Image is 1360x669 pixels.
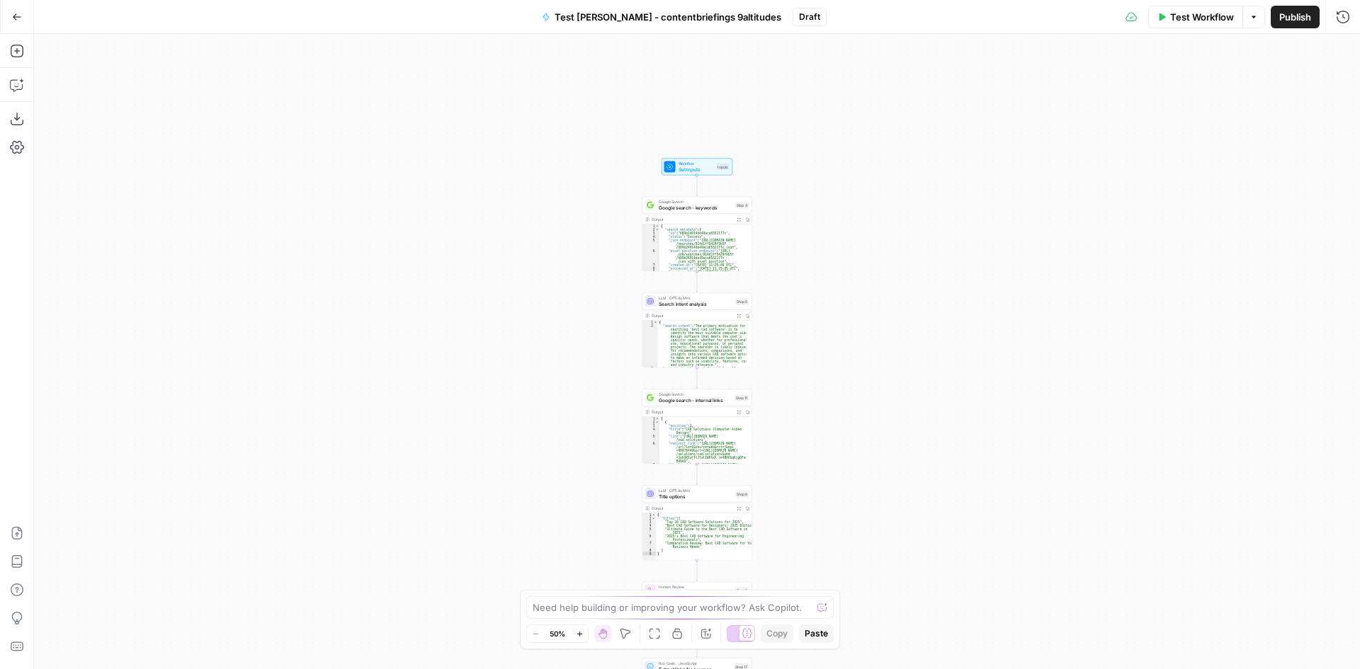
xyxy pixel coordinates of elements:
g: Edge from step_4 to step_5 [696,272,698,292]
span: Test Workflow [1170,10,1234,24]
div: 4 [642,524,656,527]
span: LLM · GPT-4o Mini [659,488,732,493]
button: Test Workflow [1148,6,1242,28]
div: 4 [642,235,659,239]
div: 3 [642,231,659,235]
button: Paste [799,624,834,643]
div: Step 4 [735,202,749,208]
span: Toggle code folding, rows 1 through 753 [655,224,659,228]
div: 5 [642,239,659,249]
g: Edge from start to step_4 [696,176,698,196]
div: 1 [642,513,656,517]
span: Copy [766,627,788,640]
span: 50% [550,628,565,639]
div: Google SearchGoogle search - keywordsStep 4Output{ "search_metadata":{ "id":"689b24914de49aca6552... [642,197,752,272]
g: Edge from step_6 to step_9 [696,561,698,581]
span: LLM · GPT-4o Mini [659,295,732,301]
span: Test [PERSON_NAME] - contentbriefings 9altitudes [555,10,781,24]
div: 6 [642,442,659,463]
span: Google search - internal links [659,396,732,404]
div: LLM · GPT-4o MiniSearch intent analysisStep 5Output{ "search_intent":"The primary motivation for ... [642,293,752,368]
div: Inputs [716,164,730,170]
span: Toggle code folding, rows 2 through 14 [655,421,659,424]
div: Step 11 [735,394,749,401]
div: 3 [642,520,656,524]
div: Human ReviewTitle selectionStep 9 [642,582,752,599]
div: Step 9 [735,587,749,593]
span: Title selection [659,589,732,596]
div: 3 [642,367,658,370]
g: Edge from step_11 to step_6 [696,464,698,485]
div: 7 [642,542,656,549]
span: Human Review [659,584,732,590]
div: 5 [642,527,656,534]
button: Publish [1271,6,1320,28]
div: 3 [642,424,659,428]
div: 2 [642,517,656,520]
div: 7 [642,263,659,267]
div: 8 [642,549,656,552]
div: 1 [642,224,659,228]
div: 8 [642,267,659,270]
div: 7 [642,463,659,470]
div: 1 [642,321,658,324]
span: Set Inputs [679,166,714,173]
div: Output [652,409,732,415]
span: Google Search [659,199,732,205]
div: Google SearchGoogle search - internal linksStep 11Output[ { "position":1, "title":"CAD Solutions ... [642,389,752,464]
div: 6 [642,534,656,542]
div: Step 5 [735,298,749,304]
div: LLM · GPT-4o MiniTitle optionsStep 6Output{ "titles":[ "Top 10 CAD Software Solutions for 2025", ... [642,486,752,561]
span: Toggle code folding, rows 1 through 24 [654,321,658,324]
g: Edge from step_12 to step_17 [696,637,698,658]
span: Toggle code folding, rows 1 through 9 [652,513,656,517]
span: Title options [659,493,732,500]
div: Step 6 [735,491,749,497]
div: 6 [642,249,659,263]
div: Output [652,313,732,319]
div: 9 [642,552,656,556]
div: 5 [642,435,659,442]
span: Toggle code folding, rows 2 through 12 [655,228,659,231]
div: 2 [642,324,658,367]
span: Search intent analysis [659,300,732,307]
g: Edge from step_5 to step_11 [696,368,698,389]
div: 4 [642,428,659,435]
button: Copy [761,624,793,643]
div: WorkflowSet InputsInputs [642,159,752,176]
span: Draft [799,11,820,23]
div: Output [652,217,732,222]
span: Toggle code folding, rows 2 through 8 [652,517,656,520]
span: Workflow [679,161,714,166]
span: Paste [805,627,828,640]
span: Google search - keywords [659,204,732,211]
div: 9 [642,270,659,285]
div: Output [652,505,732,511]
span: Google Search [659,391,732,397]
span: Toggle code folding, rows 1 through 196 [655,417,659,421]
div: 1 [642,417,659,421]
div: 2 [642,421,659,424]
span: Run Code · JavaScript [659,661,731,666]
button: Test [PERSON_NAME] - contentbriefings 9altitudes [533,6,790,28]
span: Publish [1279,10,1311,24]
div: 2 [642,228,659,231]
